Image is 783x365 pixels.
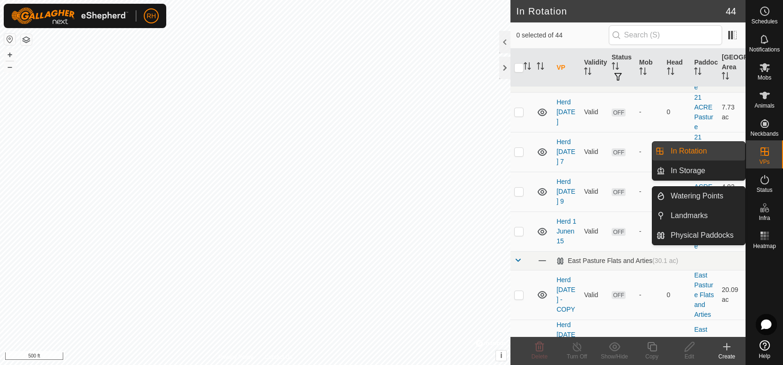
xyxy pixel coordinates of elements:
[652,226,745,245] li: Physical Paddocks
[665,142,745,161] a: In Rotation
[759,159,769,165] span: VPs
[663,92,691,132] td: 0
[694,213,713,250] a: 21 ACRE Pasture
[718,49,746,87] th: [GEOGRAPHIC_DATA] Area
[759,215,770,221] span: Infra
[694,69,702,76] p-sorticon: Activate to sort
[746,336,783,363] a: Help
[718,92,746,132] td: 7.73 ac
[671,146,707,157] span: In Rotation
[694,133,713,170] a: 21 ACRE Pasture
[556,276,575,313] a: Herd [DATE] - COPY
[556,98,575,125] a: Herd [DATE]
[516,6,725,17] h2: In Rotation
[652,142,745,161] li: In Rotation
[608,49,635,87] th: Status
[663,49,691,87] th: Head
[652,187,745,205] li: Watering Points
[708,352,746,361] div: Create
[612,188,626,196] span: OFF
[726,4,736,18] span: 44
[21,34,32,45] button: Map Layers
[4,34,15,45] button: Reset Map
[718,270,746,320] td: 20.09 ac
[524,64,531,71] p-sorticon: Activate to sort
[671,165,705,176] span: In Storage
[556,257,678,265] div: East Pasture Flats and Arties
[639,290,659,300] div: -
[558,352,596,361] div: Turn Off
[694,94,713,131] a: 21 ACRE Pasture
[500,351,502,359] span: i
[612,291,626,299] span: OFF
[609,25,722,45] input: Search (S)
[4,49,15,60] button: +
[537,64,544,71] p-sorticon: Activate to sort
[639,107,659,117] div: -
[759,353,770,359] span: Help
[639,69,647,76] p-sorticon: Activate to sort
[218,353,253,361] a: Privacy Policy
[667,69,674,76] p-sorticon: Activate to sort
[690,49,718,87] th: Paddock
[596,352,633,361] div: Show/Hide
[753,243,776,249] span: Heatmap
[584,69,591,76] p-sorticon: Activate to sort
[751,19,777,24] span: Schedules
[671,190,723,202] span: Watering Points
[758,75,771,80] span: Mobs
[580,270,608,320] td: Valid
[553,49,580,87] th: VP
[612,148,626,156] span: OFF
[580,132,608,172] td: Valid
[556,178,575,205] a: Herd [DATE] 9
[580,92,608,132] td: Valid
[635,49,663,87] th: Mob
[694,54,713,91] a: 21 ACRE Pasture
[580,49,608,87] th: Validity
[652,257,678,264] span: (30.1 ac)
[612,228,626,236] span: OFF
[580,212,608,251] td: Valid
[147,11,156,21] span: RH
[671,210,708,221] span: Landmarks
[639,187,659,197] div: -
[665,187,745,205] a: Watering Points
[580,172,608,212] td: Valid
[556,138,575,165] a: Herd [DATE] 7
[11,7,128,24] img: Gallagher Logo
[671,352,708,361] div: Edit
[639,226,659,236] div: -
[516,30,608,40] span: 0 selected of 44
[265,353,292,361] a: Contact Us
[756,187,772,193] span: Status
[754,103,775,109] span: Animals
[749,47,780,52] span: Notifications
[665,226,745,245] a: Physical Paddocks
[652,206,745,225] li: Landmarks
[612,109,626,117] span: OFF
[663,270,691,320] td: 0
[663,132,691,172] td: 0
[694,271,714,318] a: East Pasture Flats and Arties
[532,353,548,360] span: Delete
[718,132,746,172] td: 7.68 ac
[652,161,745,180] li: In Storage
[750,131,778,137] span: Neckbands
[722,73,729,81] p-sorticon: Activate to sort
[671,230,733,241] span: Physical Paddocks
[639,147,659,157] div: -
[496,350,506,361] button: i
[665,206,745,225] a: Landmarks
[556,218,576,245] a: Herd 1 Junen15
[633,352,671,361] div: Copy
[665,161,745,180] a: In Storage
[4,61,15,73] button: –
[612,64,619,71] p-sorticon: Activate to sort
